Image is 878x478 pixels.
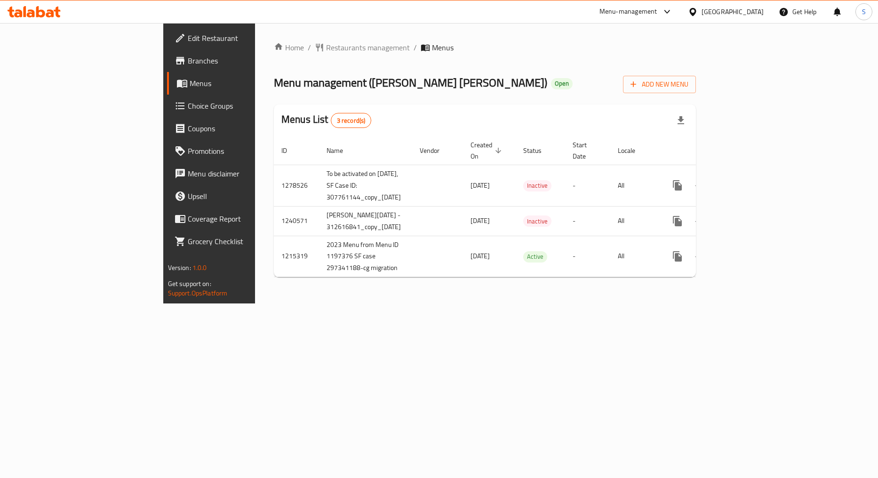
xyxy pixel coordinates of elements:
[659,136,764,165] th: Actions
[573,139,599,162] span: Start Date
[167,117,310,140] a: Coupons
[319,206,412,236] td: [PERSON_NAME][DATE] - 312616841_copy_[DATE]
[274,72,547,93] span: Menu management ( [PERSON_NAME] [PERSON_NAME] )
[326,42,410,53] span: Restaurants management
[420,145,452,156] span: Vendor
[331,116,371,125] span: 3 record(s)
[188,168,303,179] span: Menu disclaimer
[188,100,303,112] span: Choice Groups
[167,162,310,185] a: Menu disclaimer
[551,80,573,88] span: Open
[167,72,310,95] a: Menus
[523,216,551,227] span: Inactive
[281,145,299,156] span: ID
[192,262,207,274] span: 1.0.0
[188,145,303,157] span: Promotions
[610,236,659,277] td: All
[689,210,711,232] button: Change Status
[167,207,310,230] a: Coverage Report
[188,123,303,134] span: Coupons
[168,262,191,274] span: Version:
[188,213,303,224] span: Coverage Report
[666,174,689,197] button: more
[610,206,659,236] td: All
[551,78,573,89] div: Open
[167,185,310,207] a: Upsell
[188,191,303,202] span: Upsell
[167,27,310,49] a: Edit Restaurant
[281,112,371,128] h2: Menus List
[167,140,310,162] a: Promotions
[331,113,372,128] div: Total records count
[414,42,417,53] li: /
[319,236,412,277] td: 2023 Menu from Menu ID 1197376 SF case 297341188-cg migration
[631,79,688,90] span: Add New Menu
[523,251,547,262] span: Active
[565,236,610,277] td: -
[523,215,551,227] div: Inactive
[670,109,692,132] div: Export file
[523,180,551,191] span: Inactive
[432,42,454,53] span: Menus
[623,76,696,93] button: Add New Menu
[188,236,303,247] span: Grocery Checklist
[666,210,689,232] button: more
[471,179,490,191] span: [DATE]
[168,278,211,290] span: Get support on:
[618,145,647,156] span: Locale
[565,206,610,236] td: -
[523,145,554,156] span: Status
[689,174,711,197] button: Change Status
[188,55,303,66] span: Branches
[471,250,490,262] span: [DATE]
[862,7,866,17] span: S
[610,165,659,206] td: All
[471,139,504,162] span: Created On
[168,287,228,299] a: Support.OpsPlatform
[167,49,310,72] a: Branches
[471,215,490,227] span: [DATE]
[274,42,696,53] nav: breadcrumb
[319,165,412,206] td: To be activated on [DATE], SF Case ID: 307761144_copy_[DATE]
[599,6,657,17] div: Menu-management
[565,165,610,206] td: -
[666,245,689,268] button: more
[315,42,410,53] a: Restaurants management
[327,145,355,156] span: Name
[689,245,711,268] button: Change Status
[190,78,303,89] span: Menus
[274,136,764,278] table: enhanced table
[702,7,764,17] div: [GEOGRAPHIC_DATA]
[167,95,310,117] a: Choice Groups
[167,230,310,253] a: Grocery Checklist
[188,32,303,44] span: Edit Restaurant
